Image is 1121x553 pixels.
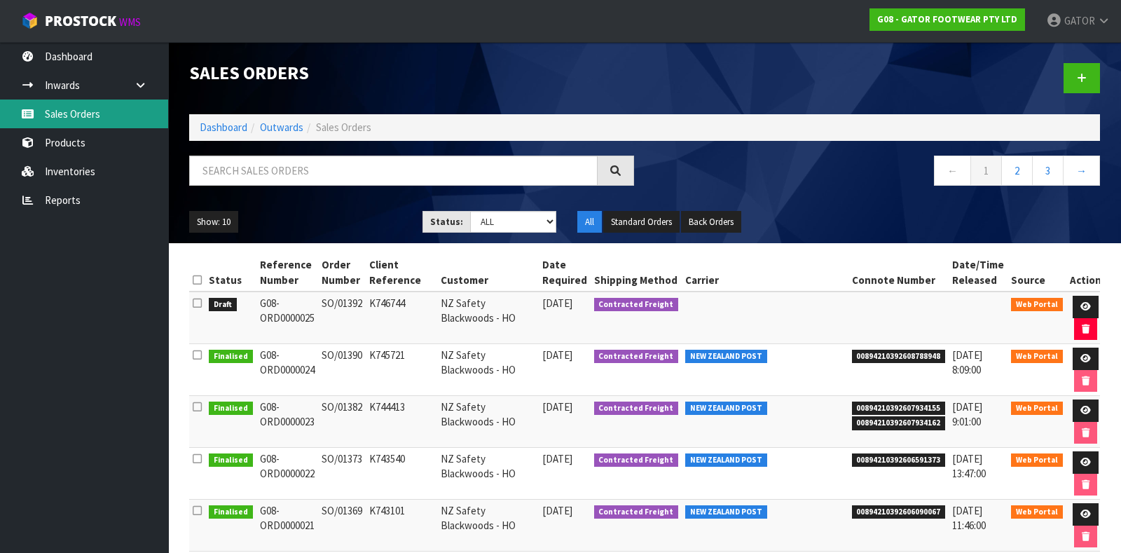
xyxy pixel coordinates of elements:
[366,344,437,396] td: K745721
[685,505,767,519] span: NEW ZEALAND POST
[437,292,539,344] td: NZ Safety Blackwoods - HO
[852,505,946,519] span: 00894210392606090067
[952,348,982,376] span: [DATE] 8:09:00
[852,350,946,364] span: 00894210392608788948
[209,402,253,416] span: Finalised
[1001,156,1033,186] a: 2
[21,12,39,29] img: cube-alt.png
[209,298,237,312] span: Draft
[366,500,437,552] td: K743101
[591,254,682,292] th: Shipping Method
[542,504,572,517] span: [DATE]
[430,216,463,228] strong: Status:
[577,211,602,233] button: All
[119,15,141,29] small: WMS
[542,452,572,465] span: [DATE]
[877,13,1017,25] strong: G08 - GATOR FOOTWEAR PTY LTD
[256,448,318,500] td: G08-ORD0000022
[970,156,1002,186] a: 1
[437,396,539,448] td: NZ Safety Blackwoods - HO
[852,453,946,467] span: 00894210392606591373
[366,396,437,448] td: K744413
[952,452,986,480] span: [DATE] 13:47:00
[437,500,539,552] td: NZ Safety Blackwoods - HO
[1011,505,1063,519] span: Web Portal
[260,121,303,134] a: Outwards
[1011,350,1063,364] span: Web Portal
[685,402,767,416] span: NEW ZEALAND POST
[318,448,366,500] td: SO/01373
[594,350,679,364] span: Contracted Freight
[852,416,946,430] span: 00894210392607934162
[45,12,116,30] span: ProStock
[1066,254,1105,292] th: Action
[594,298,679,312] span: Contracted Freight
[256,500,318,552] td: G08-ORD0000021
[318,396,366,448] td: SO/01382
[594,453,679,467] span: Contracted Freight
[542,348,572,362] span: [DATE]
[681,211,741,233] button: Back Orders
[256,254,318,292] th: Reference Number
[852,402,946,416] span: 00894210392607934155
[949,254,1007,292] th: Date/Time Released
[682,254,848,292] th: Carrier
[200,121,247,134] a: Dashboard
[1064,14,1095,27] span: GATOR
[256,344,318,396] td: G08-ORD0000024
[1063,156,1100,186] a: →
[685,350,767,364] span: NEW ZEALAND POST
[1011,402,1063,416] span: Web Portal
[437,344,539,396] td: NZ Safety Blackwoods - HO
[437,254,539,292] th: Customer
[318,292,366,344] td: SO/01392
[594,402,679,416] span: Contracted Freight
[1011,453,1063,467] span: Web Portal
[1032,156,1064,186] a: 3
[318,254,366,292] th: Order Number
[952,400,982,428] span: [DATE] 9:01:00
[1007,254,1066,292] th: Source
[934,156,971,186] a: ←
[256,396,318,448] td: G08-ORD0000023
[366,448,437,500] td: K743540
[603,211,680,233] button: Standard Orders
[318,500,366,552] td: SO/01369
[209,453,253,467] span: Finalised
[1011,298,1063,312] span: Web Portal
[189,63,634,83] h1: Sales Orders
[542,400,572,414] span: [DATE]
[685,453,767,467] span: NEW ZEALAND POST
[539,254,591,292] th: Date Required
[848,254,949,292] th: Connote Number
[189,156,598,186] input: Search sales orders
[318,344,366,396] td: SO/01390
[209,350,253,364] span: Finalised
[655,156,1100,190] nav: Page navigation
[366,254,437,292] th: Client Reference
[594,505,679,519] span: Contracted Freight
[205,254,256,292] th: Status
[542,296,572,310] span: [DATE]
[366,292,437,344] td: K746744
[437,448,539,500] td: NZ Safety Blackwoods - HO
[189,211,238,233] button: Show: 10
[256,292,318,344] td: G08-ORD0000025
[316,121,371,134] span: Sales Orders
[209,505,253,519] span: Finalised
[952,504,986,532] span: [DATE] 11:46:00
